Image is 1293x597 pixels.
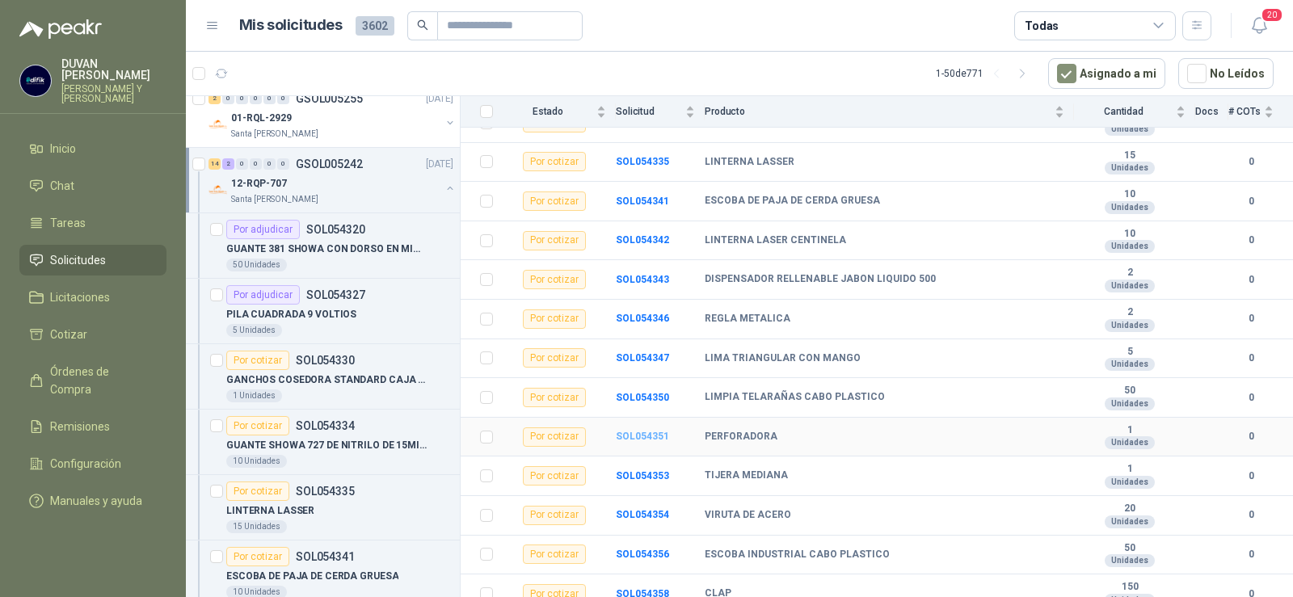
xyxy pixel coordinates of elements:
[523,388,586,407] div: Por cotizar
[226,324,282,337] div: 5 Unidades
[705,469,788,482] b: TIJERA MEDIANA
[1074,346,1186,359] b: 5
[1105,554,1155,567] div: Unidades
[503,96,616,128] th: Estado
[616,234,669,246] b: SOL054342
[1228,106,1261,117] span: # COTs
[19,356,166,405] a: Órdenes de Compra
[417,19,428,31] span: search
[186,475,460,540] a: Por cotizarSOL054335LINTERNA LASSER15 Unidades
[523,544,586,564] div: Por cotizar
[523,270,586,289] div: Por cotizar
[208,180,228,200] img: Company Logo
[306,289,365,301] p: SOL054327
[705,96,1074,128] th: Producto
[222,158,234,170] div: 2
[616,431,669,442] a: SOL054351
[1105,515,1155,528] div: Unidades
[705,313,790,326] b: REGLA METALICA
[250,158,262,170] div: 0
[226,372,427,388] p: GANCHOS COSEDORA STANDARD CAJA X 5000
[50,214,86,232] span: Tareas
[1048,58,1165,89] button: Asignado a mi
[705,431,777,444] b: PERFORADORA
[1074,424,1186,437] b: 1
[705,195,880,208] b: ESCOBA DE PAJA DE CERDA GRUESA
[277,93,289,104] div: 0
[239,14,343,37] h1: Mis solicitudes
[50,288,110,306] span: Licitaciones
[19,133,166,164] a: Inicio
[186,410,460,475] a: Por cotizarSOL054334GUANTE SHOWA 727 DE NITRILO DE 15MILESIM10 Unidades
[50,492,142,510] span: Manuales y ayuda
[1105,397,1155,410] div: Unidades
[523,427,586,447] div: Por cotizar
[226,285,300,305] div: Por adjudicar
[208,154,457,206] a: 14 2 0 0 0 0 GSOL005242[DATE] Company Logo12-RQP-707Santa [PERSON_NAME]
[616,509,669,520] a: SOL054354
[523,191,586,211] div: Por cotizar
[1074,267,1186,280] b: 2
[208,158,221,170] div: 14
[1105,436,1155,449] div: Unidades
[1025,17,1059,35] div: Todas
[1105,240,1155,253] div: Unidades
[1105,476,1155,489] div: Unidades
[1105,201,1155,214] div: Unidades
[19,245,166,275] a: Solicitudes
[226,416,289,435] div: Por cotizar
[616,195,669,207] a: SOL054341
[226,503,314,519] p: LINTERNA LASSER
[226,242,427,257] p: GUANTE 381 SHOWA CON DORSO EN MICROFIBRA
[236,158,248,170] div: 0
[616,313,669,324] a: SOL054346
[208,115,228,134] img: Company Logo
[208,93,221,104] div: 2
[1228,311,1274,326] b: 0
[226,438,427,453] p: GUANTE SHOWA 727 DE NITRILO DE 15MILESIM
[226,481,289,501] div: Por cotizar
[1245,11,1274,40] button: 20
[523,348,586,368] div: Por cotizar
[19,448,166,479] a: Configuración
[19,319,166,350] a: Cotizar
[1105,319,1155,332] div: Unidades
[426,157,453,172] p: [DATE]
[231,128,318,141] p: Santa [PERSON_NAME]
[19,208,166,238] a: Tareas
[616,274,669,285] b: SOL054343
[616,352,669,364] a: SOL054347
[263,93,276,104] div: 0
[705,509,791,522] b: VIRUTA DE ACERO
[1228,96,1293,128] th: # COTs
[263,158,276,170] div: 0
[226,520,287,533] div: 15 Unidades
[186,279,460,344] a: Por adjudicarSOL054327PILA CUADRADA 9 VOLTIOS5 Unidades
[296,420,355,431] p: SOL054334
[50,140,76,158] span: Inicio
[1074,463,1186,476] b: 1
[306,224,365,235] p: SOL054320
[1074,188,1186,201] b: 10
[1074,542,1186,555] b: 50
[616,392,669,403] b: SOL054350
[231,193,318,206] p: Santa [PERSON_NAME]
[296,158,363,170] p: GSOL005242
[50,455,121,473] span: Configuración
[226,455,287,468] div: 10 Unidades
[20,65,51,96] img: Company Logo
[1105,123,1155,136] div: Unidades
[1195,96,1228,128] th: Docs
[222,93,234,104] div: 0
[1228,547,1274,562] b: 0
[250,93,262,104] div: 0
[19,19,102,39] img: Logo peakr
[356,16,394,36] span: 3602
[616,549,669,560] b: SOL054356
[226,547,289,566] div: Por cotizar
[1261,7,1283,23] span: 20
